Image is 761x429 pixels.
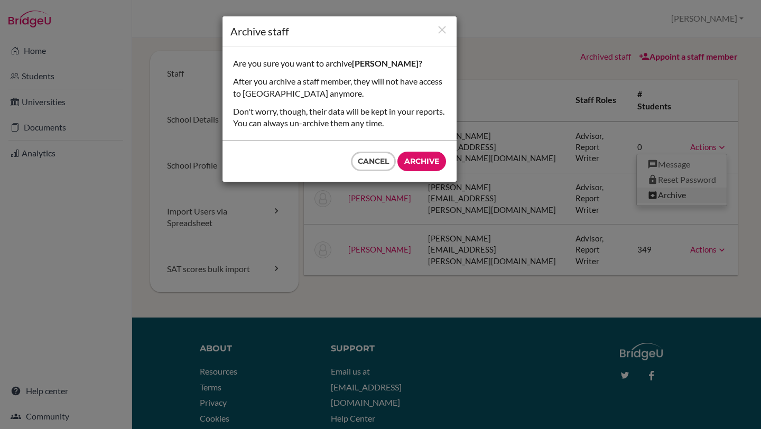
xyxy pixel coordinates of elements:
h1: Archive staff [230,24,449,39]
button: Cancel [351,152,396,171]
input: Archive [397,152,446,171]
div: Are you sure you want to archive After you archive a staff member, they will not have access to [... [222,47,457,140]
button: Close [435,23,449,38]
strong: [PERSON_NAME]? [352,58,422,68]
